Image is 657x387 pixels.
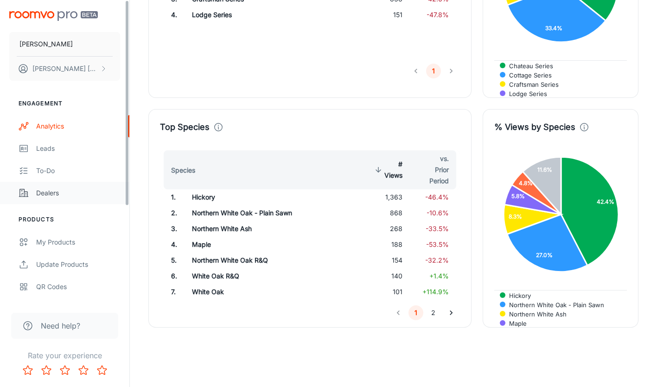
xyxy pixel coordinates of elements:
[372,159,402,181] span: # Views
[160,252,185,268] td: 5 .
[422,288,449,296] span: +114.9%
[36,282,120,292] div: QR Codes
[502,301,604,309] span: Northern White Oak - Plain Sawn
[36,237,120,247] div: My Products
[185,7,309,23] td: Lodge Series
[19,39,73,49] p: [PERSON_NAME]
[502,310,567,318] span: Northern White Ash
[365,252,410,268] td: 154
[9,32,120,56] button: [PERSON_NAME]
[426,225,449,232] span: -33.5%
[389,305,460,320] nav: pagination navigation
[444,305,459,320] button: Go to next page
[429,272,449,280] span: +1.4%
[160,189,185,205] td: 1 .
[365,221,410,237] td: 268
[427,209,449,217] span: -10.6%
[502,71,552,79] span: Cottage Series
[74,361,93,380] button: Rate 4 star
[7,350,122,361] p: Rate your experience
[185,189,309,205] td: Hickory
[408,305,423,320] button: page 1
[502,319,527,328] span: Maple
[93,361,111,380] button: Rate 5 star
[185,237,309,252] td: Maple
[426,305,441,320] button: Go to page 2
[36,143,120,154] div: Leads
[185,268,309,284] td: White Oak R&Q
[426,64,441,78] button: page 1
[160,7,185,23] td: 4 .
[160,205,185,221] td: 2 .
[365,205,410,221] td: 868
[407,64,460,78] nav: pagination navigation
[36,121,120,131] div: Analytics
[36,188,120,198] div: Dealers
[9,11,98,21] img: Roomvo PRO Beta
[365,7,410,23] td: 151
[160,237,185,252] td: 4 .
[19,361,37,380] button: Rate 1 star
[9,57,120,81] button: [PERSON_NAME] [PERSON_NAME]
[185,205,309,221] td: Northern White Oak - Plain Sawn
[425,193,449,201] span: -46.4%
[502,62,553,70] span: Chateau Series
[426,240,449,248] span: -53.5%
[160,221,185,237] td: 3 .
[56,361,74,380] button: Rate 3 star
[502,90,547,98] span: Lodge Series
[365,268,410,284] td: 140
[185,252,309,268] td: Northern White Oak R&Q
[36,259,120,270] div: Update Products
[427,11,449,19] span: -47.8%
[37,361,56,380] button: Rate 2 star
[365,284,410,300] td: 101
[494,121,575,134] h4: % Views by Species
[160,268,185,284] td: 6 .
[185,221,309,237] td: Northern White Ash
[41,320,80,331] span: Need help?
[365,237,410,252] td: 188
[365,189,410,205] td: 1,363
[185,284,309,300] td: White Oak
[171,165,207,176] span: Species
[160,121,210,134] h4: Top Species
[36,166,120,176] div: To-do
[425,256,449,264] span: -32.2%
[32,64,98,74] p: [PERSON_NAME] [PERSON_NAME]
[160,284,185,300] td: 7 .
[417,153,449,187] span: vs. Prior Period
[502,291,531,300] span: Hickory
[502,80,559,89] span: Craftsman Series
